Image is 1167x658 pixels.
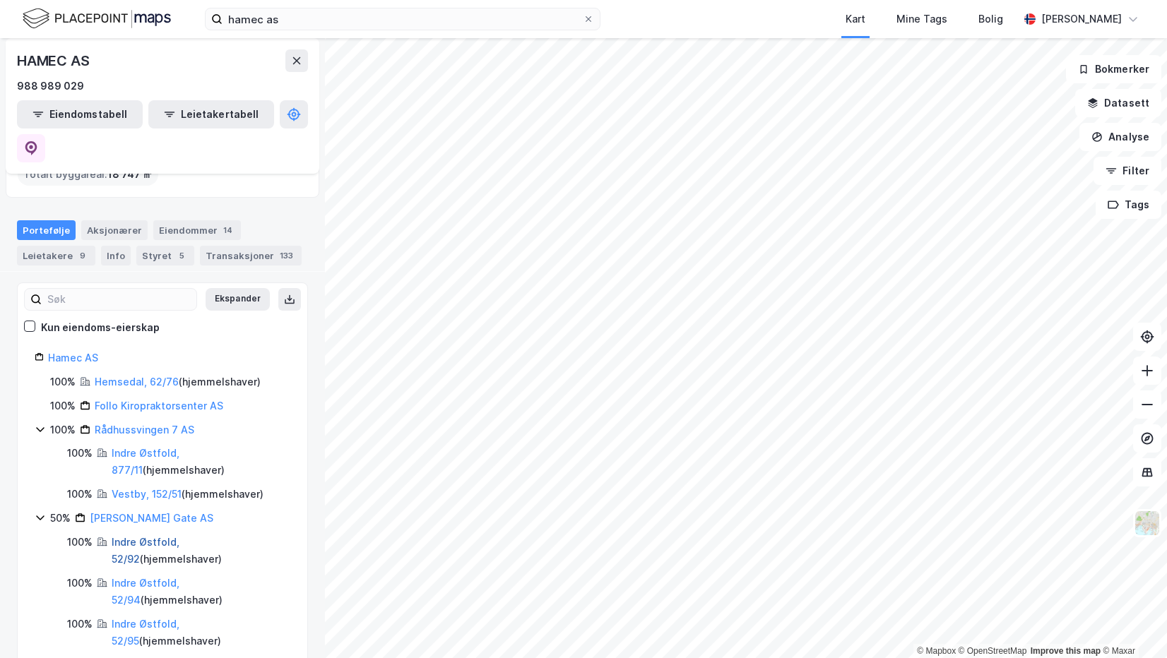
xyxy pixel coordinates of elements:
[17,220,76,240] div: Portefølje
[23,6,171,31] img: logo.f888ab2527a4732fd821a326f86c7f29.svg
[48,352,98,364] a: Hamec AS
[81,220,148,240] div: Aksjonærer
[206,288,270,311] button: Ekspander
[112,447,179,476] a: Indre Østfold, 877/11
[1094,157,1161,185] button: Filter
[18,163,158,186] div: Totalt byggareal :
[136,246,194,265] div: Styret
[50,373,76,390] div: 100%
[112,488,182,500] a: Vestby, 152/51
[112,445,290,479] div: ( hjemmelshaver )
[76,249,90,263] div: 9
[978,11,1003,28] div: Bolig
[1031,646,1101,656] a: Improve this map
[41,319,160,336] div: Kun eiendoms-eierskap
[896,11,947,28] div: Mine Tags
[1134,510,1161,537] img: Z
[1096,590,1167,658] iframe: Chat Widget
[1096,590,1167,658] div: Kontrollprogram for chat
[917,646,956,656] a: Mapbox
[846,11,865,28] div: Kart
[67,445,93,462] div: 100%
[277,249,296,263] div: 133
[90,512,213,524] a: [PERSON_NAME] Gate AS
[200,246,302,265] div: Transaksjoner
[112,616,290,650] div: ( hjemmelshaver )
[67,616,93,633] div: 100%
[112,618,179,647] a: Indre Østfold, 52/95
[174,249,189,263] div: 5
[220,223,235,237] div: 14
[112,534,290,568] div: ( hjemmelshaver )
[112,575,290,609] div: ( hjemmelshaver )
[101,246,131,265] div: Info
[42,289,196,310] input: Søk
[50,397,76,414] div: 100%
[50,510,71,527] div: 50%
[17,49,92,72] div: HAMEC AS
[153,220,241,240] div: Eiendommer
[1066,55,1161,83] button: Bokmerker
[112,577,179,606] a: Indre Østfold, 52/94
[1079,123,1161,151] button: Analyse
[107,166,153,183] span: 18 747 ㎡
[1041,11,1122,28] div: [PERSON_NAME]
[95,373,261,390] div: ( hjemmelshaver )
[95,400,223,412] a: Follo Kiropraktorsenter AS
[1096,191,1161,219] button: Tags
[67,575,93,592] div: 100%
[95,376,179,388] a: Hemsedal, 62/76
[67,486,93,503] div: 100%
[50,421,76,438] div: 100%
[1075,89,1161,117] button: Datasett
[17,78,84,95] div: 988 989 029
[148,100,274,128] button: Leietakertabell
[112,536,179,565] a: Indre Østfold, 52/92
[95,424,194,436] a: Rådhussvingen 7 AS
[17,100,143,128] button: Eiendomstabell
[112,486,263,503] div: ( hjemmelshaver )
[67,534,93,551] div: 100%
[17,246,95,265] div: Leietakere
[959,646,1027,656] a: OpenStreetMap
[223,8,583,30] input: Søk på adresse, matrikkel, gårdeiere, leietakere eller personer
